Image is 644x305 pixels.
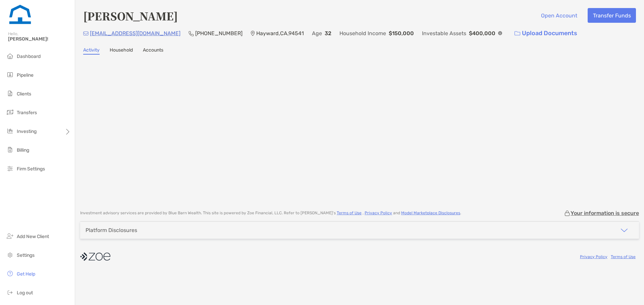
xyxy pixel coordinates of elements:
img: logout icon [6,288,14,296]
img: button icon [515,31,520,36]
img: clients icon [6,89,14,97]
button: Transfer Funds [588,8,636,23]
p: [EMAIL_ADDRESS][DOMAIN_NAME] [90,29,180,37]
span: [PERSON_NAME]! [8,36,71,42]
a: Model Marketplace Disclosures [401,211,460,215]
p: Household Income [339,29,386,37]
a: Terms of Use [337,211,362,215]
span: Add New Client [17,234,49,239]
img: Location Icon [251,31,255,36]
div: Platform Disclosures [86,227,137,233]
a: Accounts [143,47,163,55]
span: Pipeline [17,72,34,78]
span: Firm Settings [17,166,45,172]
span: Clients [17,91,31,97]
img: dashboard icon [6,52,14,60]
p: Hayward , CA , 94541 [256,29,304,37]
span: Transfers [17,110,37,116]
a: Terms of Use [611,254,636,259]
span: Log out [17,290,33,296]
p: $150,000 [389,29,414,37]
img: company logo [80,249,110,264]
p: [PHONE_NUMBER] [195,29,243,37]
a: Privacy Policy [580,254,607,259]
a: Privacy Policy [365,211,392,215]
h4: [PERSON_NAME] [83,8,178,23]
p: 32 [325,29,331,37]
img: pipeline icon [6,71,14,79]
a: Household [110,47,133,55]
img: Zoe Logo [8,3,32,27]
img: Email Icon [83,31,89,35]
span: Investing [17,129,37,134]
span: Get Help [17,271,35,277]
img: settings icon [6,251,14,259]
span: Dashboard [17,54,41,59]
span: Billing [17,147,29,153]
img: Info Icon [498,31,502,35]
p: Age [312,29,322,37]
img: billing icon [6,146,14,154]
img: icon arrow [620,226,628,234]
a: Activity [83,47,100,55]
p: $400,000 [469,29,495,37]
img: firm-settings icon [6,164,14,172]
img: transfers icon [6,108,14,116]
button: Open Account [536,8,582,23]
a: Upload Documents [510,26,582,41]
p: Investable Assets [422,29,466,37]
span: Settings [17,252,35,258]
img: get-help icon [6,270,14,278]
img: add_new_client icon [6,232,14,240]
img: Phone Icon [189,31,194,36]
img: investing icon [6,127,14,135]
p: Investment advisory services are provided by Blue Barn Wealth . This site is powered by Zoe Finan... [80,211,461,216]
p: Your information is secure [571,210,639,216]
